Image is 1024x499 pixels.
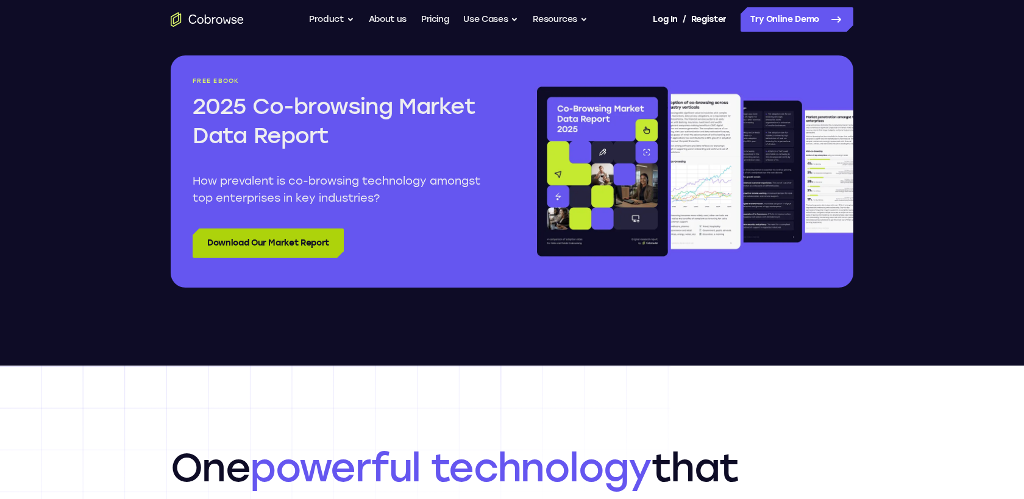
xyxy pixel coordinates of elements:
[463,7,518,32] button: Use Cases
[683,12,686,27] span: /
[193,77,490,85] p: Free ebook
[691,7,727,32] a: Register
[250,444,652,491] span: powerful technology
[309,7,354,32] button: Product
[534,77,853,266] img: Co-browsing market overview report book pages
[193,172,490,207] p: How prevalent is co-browsing technology amongst top enterprises in key industries?
[653,7,677,32] a: Log In
[171,12,244,27] a: Go to the home page
[193,228,344,258] a: Download Our Market Report
[421,7,449,32] a: Pricing
[533,7,588,32] button: Resources
[369,7,407,32] a: About us
[193,92,490,150] h2: 2025 Co-browsing Market Data Report
[741,7,853,32] a: Try Online Demo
